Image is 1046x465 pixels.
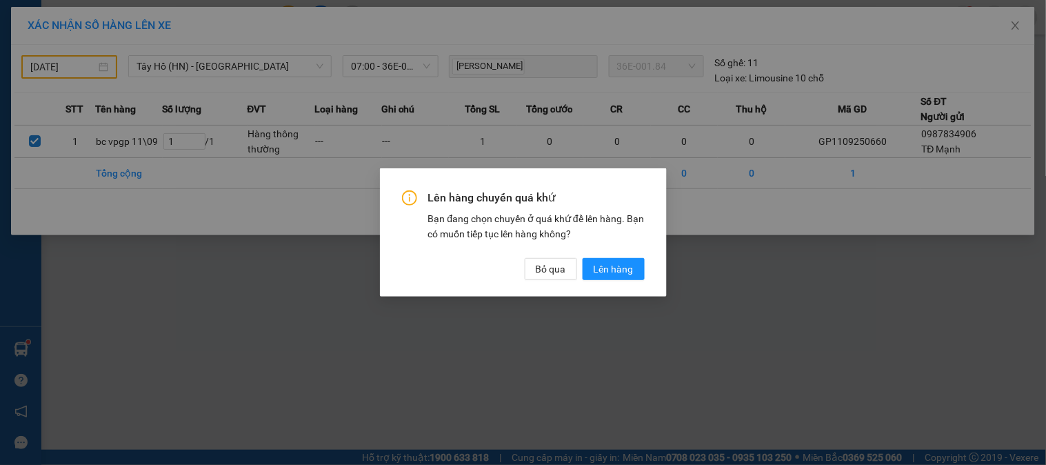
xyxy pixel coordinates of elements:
[536,261,566,277] span: Bỏ qua
[583,258,645,280] button: Lên hàng
[428,190,645,206] span: Lên hàng chuyến quá khứ
[525,258,577,280] button: Bỏ qua
[594,261,634,277] span: Lên hàng
[428,211,645,241] div: Bạn đang chọn chuyến ở quá khứ để lên hàng. Bạn có muốn tiếp tục lên hàng không?
[402,190,417,206] span: info-circle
